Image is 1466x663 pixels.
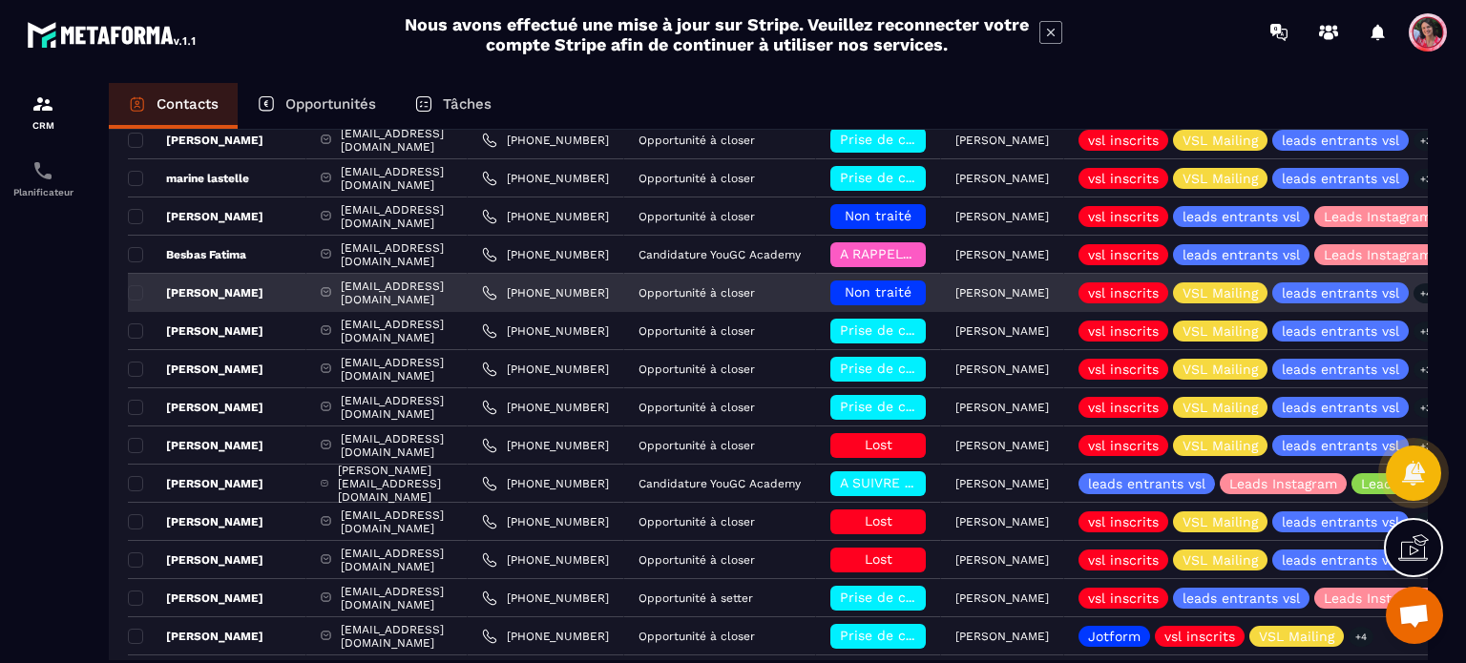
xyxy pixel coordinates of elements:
p: Opportunité à closer [639,515,755,528]
a: [PHONE_NUMBER] [482,171,609,186]
p: leads entrants vsl [1282,401,1399,414]
p: [PERSON_NAME] [955,248,1049,261]
p: [PERSON_NAME] [955,401,1049,414]
p: marine lastelle [128,171,249,186]
p: [PERSON_NAME] [955,515,1049,528]
p: Opportunité à closer [639,210,755,223]
a: [PHONE_NUMBER] [482,400,609,415]
p: [PERSON_NAME] [128,209,263,224]
p: Leads Instagram [1324,210,1432,223]
span: Prise de contact effectuée [840,132,1016,147]
span: A SUIVRE ⏳ [840,475,921,490]
p: [PERSON_NAME] [128,476,263,491]
p: vsl inscrits [1088,210,1159,223]
p: Leads Instagram [1324,591,1432,605]
p: Opportunité à setter [639,591,753,605]
p: vsl inscrits [1088,401,1159,414]
p: vsl inscrits [1088,286,1159,300]
p: vsl inscrits [1088,553,1159,567]
p: vsl inscrits [1088,591,1159,605]
p: Candidature YouGC Academy [639,477,801,490]
p: leads entrants vsl [1183,591,1300,605]
p: [PERSON_NAME] [955,324,1049,338]
p: [PERSON_NAME] [955,134,1049,147]
span: Prise de contact effectuée [840,628,1016,643]
a: [PHONE_NUMBER] [482,476,609,491]
p: Jotform [1088,630,1141,643]
p: leads entrants vsl [1282,363,1399,376]
p: Besbas Fatima [128,247,246,262]
p: leads entrants vsl [1282,515,1399,528]
p: vsl inscrits [1088,439,1159,452]
a: [PHONE_NUMBER] [482,590,609,606]
p: Contacts [157,95,219,113]
span: Non traité [845,208,911,223]
p: vsl inscrits [1088,248,1159,261]
p: +3 [1414,131,1438,151]
p: vsl inscrits [1088,515,1159,528]
p: Planificateur [5,187,81,197]
p: leads entrants vsl [1282,172,1399,185]
p: [PERSON_NAME] [955,363,1049,376]
p: [PERSON_NAME] [128,552,263,568]
p: vsl inscrits [1088,324,1159,338]
p: leads entrants vsl [1282,553,1399,567]
img: formation [31,93,54,115]
p: Tâches [443,95,492,113]
span: Lost [865,513,892,528]
span: Prise de contact effectuée [840,361,1016,376]
p: Opportunité à closer [639,630,755,643]
p: [PERSON_NAME] [955,172,1049,185]
a: [PHONE_NUMBER] [482,629,609,644]
a: [PHONE_NUMBER] [482,209,609,224]
span: Lost [865,437,892,452]
p: Opportunités [285,95,376,113]
p: VSL Mailing [1183,401,1258,414]
a: [PHONE_NUMBER] [482,514,609,529]
p: VSL Mailing [1183,286,1258,300]
p: VSL Mailing [1183,363,1258,376]
p: Opportunité à closer [639,553,755,567]
p: CRM [5,120,81,131]
a: [PHONE_NUMBER] [482,438,609,453]
img: logo [27,17,199,52]
a: [PHONE_NUMBER] [482,323,609,339]
span: A RAPPELER/GHOST/NO SHOW✖️ [840,246,1056,261]
p: +4 [1349,627,1373,647]
p: VSL Mailing [1183,553,1258,567]
p: [PERSON_NAME] [955,553,1049,567]
a: [PHONE_NUMBER] [482,247,609,262]
p: Candidature YouGC Academy [639,248,801,261]
p: [PERSON_NAME] [128,133,263,148]
p: Opportunité à closer [639,401,755,414]
div: Ouvrir le chat [1386,587,1443,644]
p: VSL Mailing [1183,172,1258,185]
h2: Nous avons effectué une mise à jour sur Stripe. Veuillez reconnecter votre compte Stripe afin de ... [404,14,1030,54]
p: VSL Mailing [1183,515,1258,528]
p: leads entrants vsl [1183,210,1300,223]
p: Opportunité à closer [639,172,755,185]
p: +3 [1414,398,1438,418]
span: Prise de contact effectuée [840,322,1016,338]
p: [PERSON_NAME] [128,438,263,453]
a: [PHONE_NUMBER] [482,285,609,300]
a: [PHONE_NUMBER] [482,362,609,377]
p: +3 [1414,360,1438,380]
p: Opportunité à closer [639,439,755,452]
a: Tâches [395,83,511,129]
p: leads entrants vsl [1088,477,1205,490]
p: [PERSON_NAME] [128,514,263,529]
img: scheduler [31,159,54,182]
span: Lost [865,551,892,567]
a: formationformationCRM [5,78,81,145]
p: Leads ADS [1361,477,1430,490]
p: VSL Mailing [1259,630,1334,643]
span: Prise de contact effectuée [840,170,1016,185]
span: Prise de contact effectuée [840,399,1016,414]
p: vsl inscrits [1088,134,1159,147]
p: [PERSON_NAME] [128,285,263,300]
p: [PERSON_NAME] [955,477,1049,490]
p: leads entrants vsl [1282,324,1399,338]
p: Leads Instagram [1324,248,1432,261]
span: Prise de contact effectuée [840,590,1016,605]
